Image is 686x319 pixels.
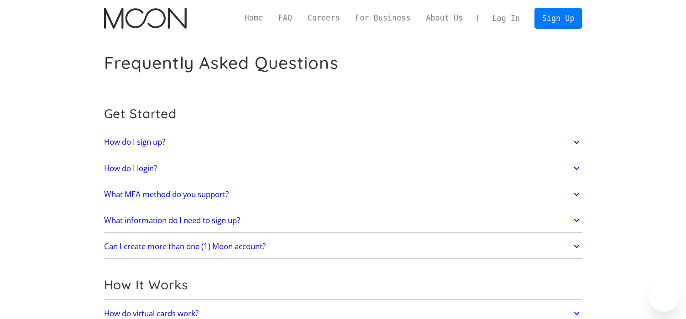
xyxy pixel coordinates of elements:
[104,211,582,230] a: What information do I need to sign up?
[347,12,418,24] a: For Business
[104,216,240,225] h2: What information do I need to sign up?
[104,164,157,173] h2: How do I login?
[104,133,582,152] a: How do I sign up?
[104,106,582,121] h2: Get Started
[649,282,679,312] iframe: Button to launch messaging window
[237,12,271,24] a: Home
[271,12,300,24] a: FAQ
[104,237,582,256] a: Can I create more than one (1) Moon account?
[104,159,582,178] a: How do I login?
[104,190,229,199] h2: What MFA method do you support?
[104,137,165,146] h2: How do I sign up?
[104,52,339,73] h1: Frequently Asked Questions
[104,242,266,251] h2: Can I create more than one (1) Moon account?
[104,185,582,204] a: What MFA method do you support?
[104,8,187,29] img: Moon Logo
[104,277,582,293] h2: How It Works
[534,8,582,28] a: Sign Up
[300,12,347,24] a: Careers
[485,8,528,28] a: Log In
[418,12,471,24] a: About Us
[104,309,199,318] h2: How do virtual cards work?
[104,8,187,29] a: home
